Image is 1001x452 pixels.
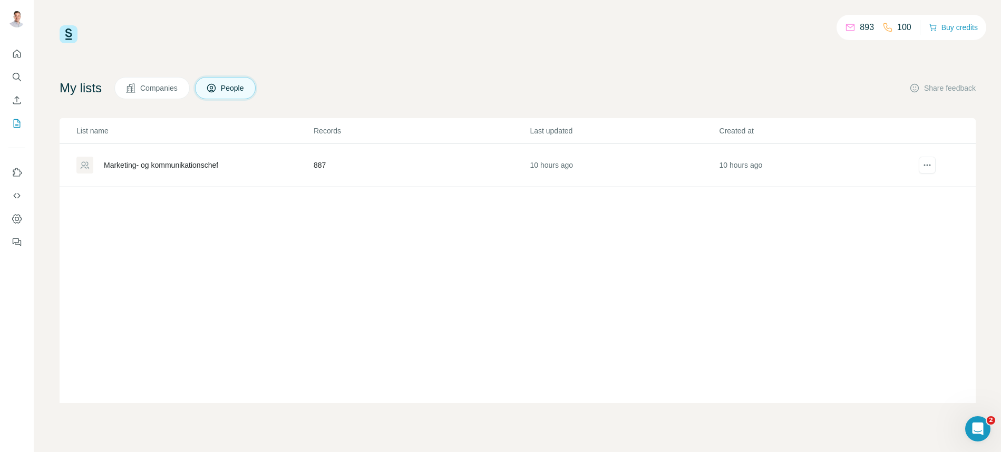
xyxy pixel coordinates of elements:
p: Records [314,126,529,136]
span: 2 [987,416,995,425]
td: 887 [313,144,529,187]
p: List name [76,126,313,136]
button: Feedback [8,233,25,252]
button: Search [8,68,25,86]
p: Created at [720,126,908,136]
iframe: Intercom live chat [965,416,990,441]
button: actions [919,157,936,174]
span: People [221,83,245,93]
button: Use Surfe on LinkedIn [8,163,25,182]
td: 10 hours ago [719,144,908,187]
img: Avatar [8,11,25,27]
button: Buy credits [929,20,978,35]
div: Marketing- og kommunikationschef [104,160,218,170]
img: Surfe Logo [60,25,77,43]
button: My lists [8,114,25,133]
p: Last updated [530,126,718,136]
button: Quick start [8,44,25,63]
button: Enrich CSV [8,91,25,110]
button: Dashboard [8,209,25,228]
h4: My lists [60,80,102,97]
button: Share feedback [909,83,976,93]
button: Use Surfe API [8,186,25,205]
p: 893 [860,21,874,34]
td: 10 hours ago [529,144,718,187]
p: 100 [897,21,911,34]
span: Companies [140,83,179,93]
